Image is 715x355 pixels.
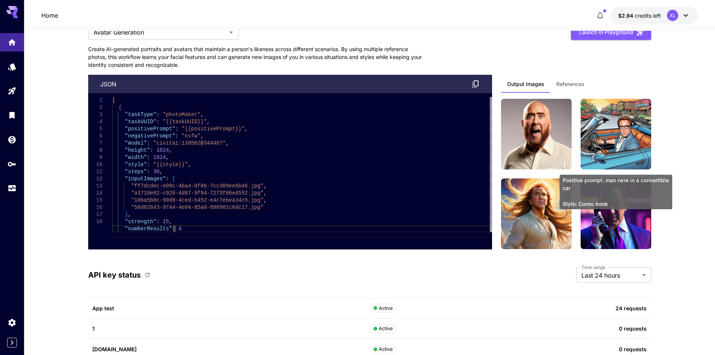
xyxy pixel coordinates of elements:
[88,140,102,147] div: 7
[88,211,102,218] div: 17
[88,104,102,111] div: 2
[618,12,635,19] span: $2.94
[125,226,172,232] span: "numberResults"
[131,190,263,196] span: "a3710e02-c926-4d87-9f94-7273f06ed552.jpg"
[156,219,159,225] span: :
[571,25,651,40] button: Launch in Playground
[163,119,207,125] span: "{{taskUUID}}"
[181,133,200,139] span: "nsfw"
[88,190,102,197] div: 14
[163,112,200,118] span: "photoMaker"
[150,147,153,153] span: :
[156,112,159,118] span: :
[160,169,163,175] span: ,
[175,126,178,132] span: :
[131,183,263,189] span: "ff7dcdec-e09c-4ba4-8f8b-7cc309ee6b46.jpg"
[125,140,147,146] span: "model"
[563,200,669,208] span: Style: Comic book
[125,112,156,118] span: "taskType"
[8,86,17,96] div: Playground
[88,118,102,125] div: 4
[92,345,370,353] p: [DOMAIN_NAME]
[563,176,669,192] span: Positive prompt: man rwre in a convertible car
[175,133,178,139] span: :
[88,183,102,190] div: 13
[88,175,102,183] div: 12
[112,97,115,103] span: [
[373,325,393,332] div: Active
[507,81,544,88] span: Output Images
[8,135,17,144] div: Wallet
[88,269,141,281] p: API key status
[88,225,102,233] div: 19
[125,219,156,225] span: "strength"
[153,169,160,175] span: 30
[207,119,210,125] span: ,
[88,197,102,204] div: 15
[41,11,58,20] a: Home
[8,318,17,327] div: Settings
[100,80,116,89] p: json
[131,197,263,203] span: "10ba5b0c-99d9-4ced-b452-e4c7ebea34c5.jpg"
[156,119,159,125] span: :
[125,119,156,125] span: "taskUUID"
[501,178,572,249] img: man rwre long hair, enjoying sun and wind` - Style: `Fantasy art
[156,147,169,153] span: 1024
[611,7,698,24] button: $2.93777XL
[88,97,102,104] div: 1
[147,169,150,175] span: :
[166,154,169,160] span: ,
[88,204,102,211] div: 16
[147,162,150,168] span: :
[181,126,244,132] span: "{{positivePrompt}}"
[125,169,147,175] span: "steps"
[581,264,605,270] label: Time range
[128,211,131,218] span: ,
[373,346,393,353] div: Active
[125,211,128,218] span: ]
[125,176,166,182] span: "inputImages"
[88,45,426,69] p: Create AI-generated portraits and avatars that maintain a person's likeness across different scen...
[581,271,639,280] span: Last 24 hours
[88,154,102,161] div: 9
[188,162,191,168] span: ,
[88,161,102,168] div: 10
[8,184,17,193] div: Usage
[88,147,102,154] div: 8
[501,99,572,169] img: man rwre long hair, enjoying sun and wind
[244,126,247,132] span: ,
[88,111,102,118] div: 3
[125,154,147,160] span: "width"
[667,10,678,21] div: XL
[153,162,188,168] span: "{{style}}"
[169,219,172,225] span: ,
[153,154,166,160] span: 1024
[125,162,147,168] span: "style"
[8,110,17,120] div: Library
[88,168,102,175] div: 11
[263,190,266,196] span: ,
[93,28,226,37] span: Avatar Generation
[125,126,175,132] span: "positivePrompt"
[581,178,651,249] img: closeup man rwre on the phone, wearing a suit
[480,304,647,312] p: 24 requests
[581,99,651,169] img: man rwre in a convertible car
[200,112,203,118] span: ,
[263,183,266,189] span: ,
[618,12,661,20] div: $2.93777
[373,305,393,312] div: Active
[635,12,661,19] span: credits left
[118,104,121,110] span: {
[7,338,17,347] button: Expand sidebar
[147,140,150,146] span: :
[8,62,17,71] div: Models
[131,204,263,210] span: "50d02843-9744-4e04-85a0-098981c6dc17.jpg"
[172,176,175,182] span: [
[480,345,647,353] p: 0 requests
